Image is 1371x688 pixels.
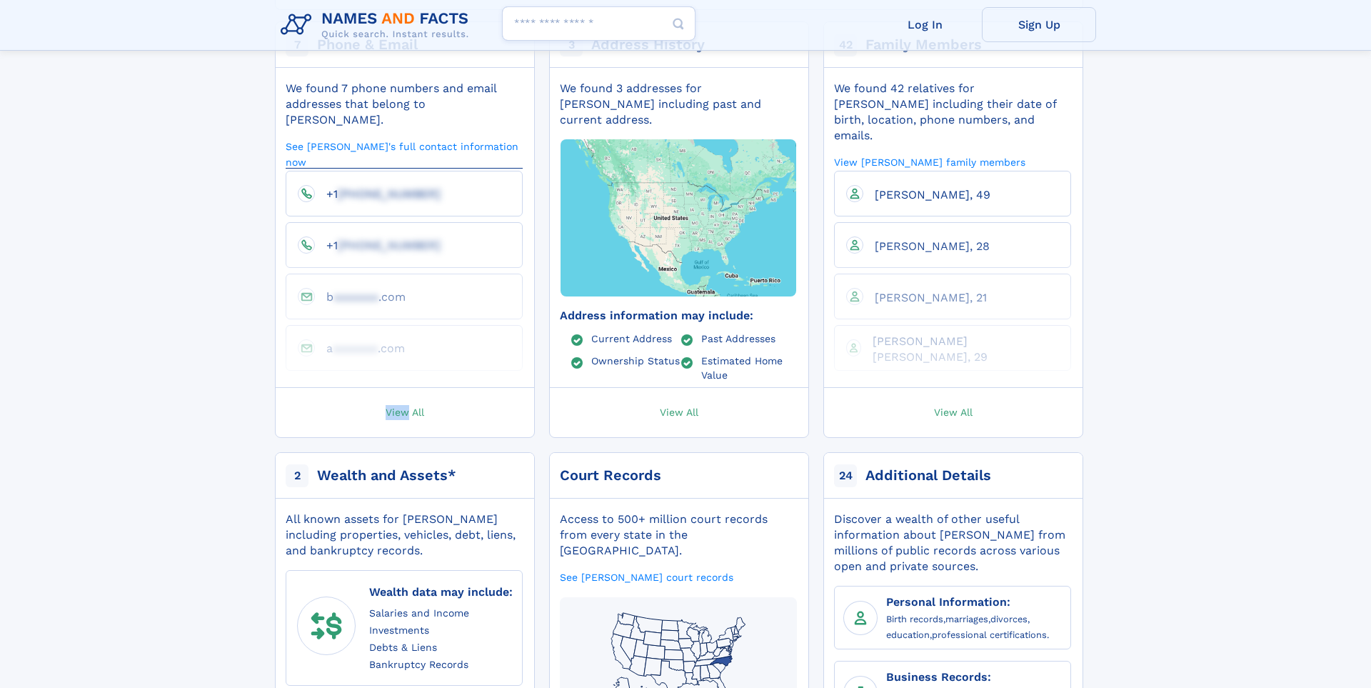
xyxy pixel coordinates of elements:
[369,582,513,602] div: Wealth data may include:
[317,466,456,486] div: Wealth and Assets*
[536,99,821,336] img: Map with markers on addresses Jameela Johnson
[863,187,990,201] a: [PERSON_NAME], 49
[560,308,797,324] div: Address information may include:
[591,332,672,344] a: Current Address
[660,405,698,418] span: View All
[817,388,1090,437] a: View All
[886,627,930,641] a: education
[315,289,406,303] a: baaaaaaa.com
[560,81,797,128] div: We found 3 addresses for [PERSON_NAME] including past and current address.
[932,627,1049,641] a: professional certifications.
[560,570,733,584] a: See [PERSON_NAME] court records
[386,405,424,418] span: View All
[834,155,1025,169] a: View [PERSON_NAME] family members
[369,657,468,672] a: Bankruptcy Records
[275,6,481,44] img: Logo Names and Facts
[834,464,857,487] span: 24
[333,341,378,355] span: aaaaaaa
[286,81,523,128] div: We found 7 phone numbers and email addresses that belong to [PERSON_NAME].
[560,466,661,486] div: Court Records
[338,187,441,201] span: [PHONE_NUMBER]
[945,612,988,625] a: marriages
[661,6,695,41] button: Search Button
[315,238,441,251] a: +1[PHONE_NUMBER]
[886,667,991,684] a: Business Records:
[863,239,990,252] a: [PERSON_NAME], 28
[850,607,871,629] img: Personal Information
[701,354,798,380] a: Estimated Home Value
[591,354,680,366] a: Ownership Status
[303,603,349,649] img: wealth
[369,605,469,620] a: Salaries and Income
[834,81,1071,144] div: We found 42 relatives for [PERSON_NAME] including their date of birth, location, phone numbers, a...
[873,334,988,364] span: [PERSON_NAME] [PERSON_NAME], 29
[268,388,541,437] a: View All
[338,239,441,252] span: [PHONE_NUMBER]
[865,466,991,486] div: Additional Details
[863,290,987,304] a: [PERSON_NAME], 21
[701,332,775,344] a: Past Addresses
[934,405,973,418] span: View All
[286,512,523,559] div: All known assets for [PERSON_NAME] including properties, vehicles, debt, liens, and bankruptcy re...
[875,188,990,201] span: [PERSON_NAME], 49
[875,291,987,304] span: [PERSON_NAME], 21
[560,512,797,559] div: Access to 500+ million court records from every state in the [GEOGRAPHIC_DATA].
[861,334,1059,363] a: [PERSON_NAME] [PERSON_NAME], 29
[990,612,1028,625] a: divorces
[369,622,429,637] a: Investments
[886,592,1010,609] a: Personal Information:
[502,6,695,41] input: search input
[369,639,437,654] a: Debts & Liens
[286,139,523,169] a: See [PERSON_NAME]'s full contact information now
[868,7,982,42] a: Log In
[333,290,378,304] span: aaaaaaa
[286,464,308,487] span: 2
[543,388,815,437] a: View All
[982,7,1096,42] a: Sign Up
[875,239,990,253] span: [PERSON_NAME], 28
[886,612,1065,643] div: , , , ,
[315,186,441,200] a: +1[PHONE_NUMBER]
[886,612,943,625] a: Birth records
[315,341,405,354] a: aaaaaaaa.com
[834,512,1071,574] div: Discover a wealth of other useful information about [PERSON_NAME] from millions of public records...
